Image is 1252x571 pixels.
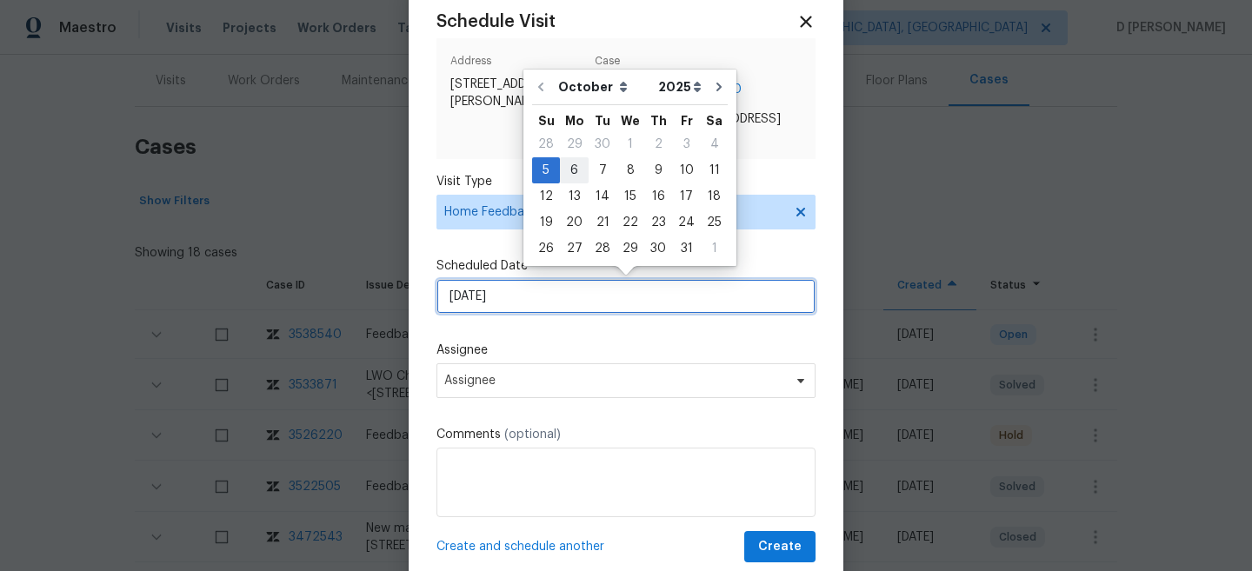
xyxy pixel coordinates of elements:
[450,76,588,110] span: [STREET_ADDRESS][PERSON_NAME]
[595,115,610,127] abbr: Tuesday
[532,183,560,209] div: Sun Oct 12 2025
[644,236,672,262] div: Thu Oct 30 2025
[701,210,728,235] div: 25
[528,70,554,104] button: Go to previous month
[616,184,644,209] div: 15
[644,158,672,183] div: 9
[560,184,589,209] div: 13
[436,173,816,190] label: Visit Type
[560,131,589,157] div: Mon Sep 29 2025
[532,209,560,236] div: Sun Oct 19 2025
[504,428,561,441] span: (optional)
[644,209,672,236] div: Thu Oct 23 2025
[532,236,560,261] div: 26
[744,531,816,563] button: Create
[589,236,616,262] div: Tue Oct 28 2025
[616,158,644,183] div: 8
[672,236,701,261] div: 31
[616,131,644,157] div: Wed Oct 01 2025
[436,257,816,275] label: Scheduled Date
[644,210,672,235] div: 23
[532,157,560,183] div: Sun Oct 05 2025
[621,115,640,127] abbr: Wednesday
[532,132,560,156] div: 28
[436,342,816,359] label: Assignee
[560,236,589,262] div: Mon Oct 27 2025
[595,52,802,76] span: Case
[672,157,701,183] div: Fri Oct 10 2025
[560,210,589,235] div: 20
[644,183,672,209] div: Thu Oct 16 2025
[616,236,644,261] div: 29
[701,158,728,183] div: 11
[560,132,589,156] div: 29
[701,209,728,236] div: Sat Oct 25 2025
[758,536,802,558] span: Create
[701,236,728,261] div: 1
[616,183,644,209] div: Wed Oct 15 2025
[701,131,728,157] div: Sat Oct 04 2025
[589,184,616,209] div: 14
[706,70,732,104] button: Go to next month
[560,157,589,183] div: Mon Oct 06 2025
[796,12,816,31] span: Close
[616,209,644,236] div: Wed Oct 22 2025
[701,236,728,262] div: Sat Nov 01 2025
[589,210,616,235] div: 21
[532,236,560,262] div: Sun Oct 26 2025
[532,158,560,183] div: 5
[672,210,701,235] div: 24
[554,74,654,100] select: Month
[589,236,616,261] div: 28
[589,157,616,183] div: Tue Oct 07 2025
[560,209,589,236] div: Mon Oct 20 2025
[444,203,782,221] span: Home Feedback P1
[589,158,616,183] div: 7
[436,426,816,443] label: Comments
[644,236,672,261] div: 30
[436,279,816,314] input: M/D/YYYY
[444,374,785,388] span: Assignee
[701,132,728,156] div: 4
[589,132,616,156] div: 30
[644,184,672,209] div: 16
[672,131,701,157] div: Fri Oct 03 2025
[560,158,589,183] div: 6
[672,209,701,236] div: Fri Oct 24 2025
[644,131,672,157] div: Thu Oct 02 2025
[701,183,728,209] div: Sat Oct 18 2025
[565,115,584,127] abbr: Monday
[644,132,672,156] div: 2
[701,184,728,209] div: 18
[706,115,723,127] abbr: Saturday
[589,131,616,157] div: Tue Sep 30 2025
[650,115,667,127] abbr: Thursday
[436,538,604,555] span: Create and schedule another
[616,210,644,235] div: 22
[681,115,693,127] abbr: Friday
[532,210,560,235] div: 19
[560,183,589,209] div: Mon Oct 13 2025
[672,183,701,209] div: Fri Oct 17 2025
[560,236,589,261] div: 27
[672,158,701,183] div: 10
[701,157,728,183] div: Sat Oct 11 2025
[616,157,644,183] div: Wed Oct 08 2025
[616,236,644,262] div: Wed Oct 29 2025
[436,13,556,30] span: Schedule Visit
[589,209,616,236] div: Tue Oct 21 2025
[672,184,701,209] div: 17
[672,236,701,262] div: Fri Oct 31 2025
[538,115,555,127] abbr: Sunday
[532,131,560,157] div: Sun Sep 28 2025
[450,52,588,76] span: Address
[672,132,701,156] div: 3
[654,74,706,100] select: Year
[616,132,644,156] div: 1
[532,184,560,209] div: 12
[644,157,672,183] div: Thu Oct 09 2025
[589,183,616,209] div: Tue Oct 14 2025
